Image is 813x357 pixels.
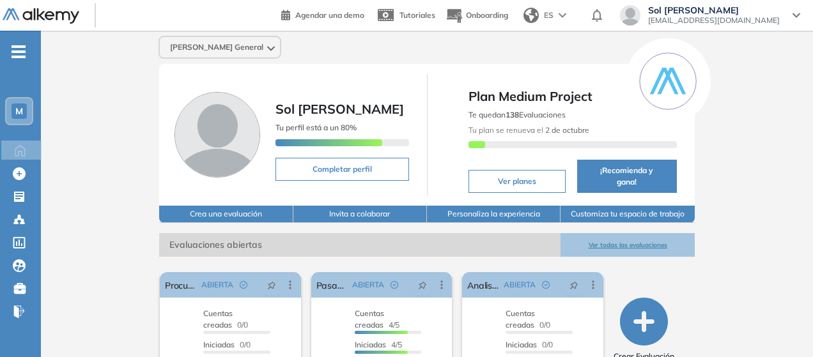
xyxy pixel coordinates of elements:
[523,8,539,23] img: world
[468,170,566,193] button: Ver planes
[466,10,508,20] span: Onboarding
[506,340,553,349] span: 0/0
[15,106,23,116] span: M
[275,101,404,117] span: Sol [PERSON_NAME]
[559,13,566,18] img: arrow
[569,280,578,290] span: pushpin
[355,340,402,349] span: 4/5
[12,50,26,53] i: -
[275,158,408,181] button: Completar perfil
[445,2,508,29] button: Onboarding
[159,206,293,223] button: Crea una evaluación
[165,272,196,298] a: Procuradores
[544,10,554,21] span: ES
[648,15,780,26] span: [EMAIL_ADDRESS][DOMAIN_NAME]
[408,275,437,295] button: pushpin
[170,42,263,52] span: [PERSON_NAME] General
[468,87,677,106] span: Plan Medium Project
[355,308,384,330] span: Cuentas creadas
[506,308,550,330] span: 0/0
[467,272,499,298] a: Analista Junior
[3,8,79,24] img: Logo
[542,281,550,289] span: check-circle
[203,308,248,330] span: 0/0
[159,233,561,257] span: Evaluaciones abiertas
[468,125,589,135] span: Tu plan se renueva el
[427,206,561,223] button: Personaliza la experiencia
[418,280,427,290] span: pushpin
[355,308,399,330] span: 4/5
[295,10,364,20] span: Agendar una demo
[352,279,384,291] span: ABIERTA
[561,233,694,257] button: Ver todas las evaluaciones
[240,281,247,289] span: check-circle
[648,5,780,15] span: Sol [PERSON_NAME]
[399,10,435,20] span: Tutoriales
[174,92,260,178] img: Foto de perfil
[391,281,398,289] span: check-circle
[506,110,519,119] b: 138
[293,206,427,223] button: Invita a colaborar
[355,340,386,349] span: Iniciadas
[316,272,348,298] a: Pasantes
[275,123,357,132] span: Tu perfil está a un 80%
[468,110,566,119] span: Te quedan Evaluaciones
[203,308,233,330] span: Cuentas creadas
[203,340,251,349] span: 0/0
[258,275,286,295] button: pushpin
[577,160,677,193] button: ¡Recomienda y gana!
[267,280,276,290] span: pushpin
[543,125,589,135] b: 2 de octubre
[506,308,535,330] span: Cuentas creadas
[506,340,537,349] span: Iniciadas
[504,279,536,291] span: ABIERTA
[281,6,364,22] a: Agendar una demo
[203,340,235,349] span: Iniciadas
[560,275,588,295] button: pushpin
[201,279,233,291] span: ABIERTA
[561,206,694,223] button: Customiza tu espacio de trabajo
